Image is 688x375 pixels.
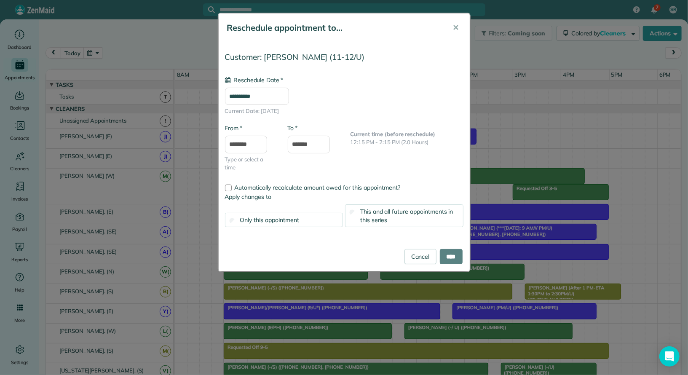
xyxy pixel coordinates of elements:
b: Current time (before reschedule) [351,131,436,137]
h4: Customer: [PERSON_NAME] (11-12/U) [225,53,463,62]
label: From [225,124,242,132]
label: To [288,124,297,132]
span: Type or select a time [225,155,275,172]
p: 12:15 PM - 2:15 PM (2.0 Hours) [351,138,463,147]
label: Reschedule Date [225,76,283,84]
span: Only this appointment [240,216,299,224]
a: Cancel [404,249,436,264]
span: Automatically recalculate amount owed for this appointment? [235,184,401,191]
h5: Reschedule appointment to... [227,22,441,34]
span: Current Date: [DATE] [225,107,463,115]
label: Apply changes to [225,193,463,201]
input: Only this appointment [229,218,235,223]
input: This and all future appointments in this series [350,209,355,215]
span: ✕ [453,23,459,32]
div: Open Intercom Messenger [659,346,680,367]
span: This and all future appointments in this series [360,208,453,224]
